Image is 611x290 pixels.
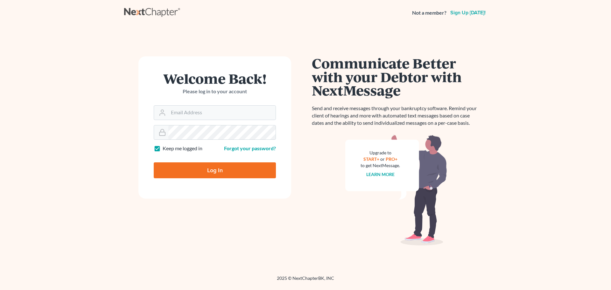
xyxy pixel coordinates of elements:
[154,162,276,178] input: Log In
[386,156,397,162] a: PRO+
[312,105,481,127] p: Send and receive messages through your bankruptcy software. Remind your client of hearings and mo...
[312,56,481,97] h1: Communicate Better with your Debtor with NextMessage
[124,275,487,286] div: 2025 © NextChapterBK, INC
[361,162,400,169] div: to get NextMessage.
[168,106,276,120] input: Email Address
[412,9,446,17] strong: Not a member?
[363,156,379,162] a: START+
[361,150,400,156] div: Upgrade to
[345,134,447,246] img: nextmessage_bg-59042aed3d76b12b5cd301f8e5b87938c9018125f34e5fa2b7a6b67550977c72.svg
[154,88,276,95] p: Please log in to your account
[163,145,202,152] label: Keep me logged in
[380,156,385,162] span: or
[366,172,395,177] a: Learn more
[449,10,487,15] a: Sign up [DATE]!
[224,145,276,151] a: Forgot your password?
[154,72,276,85] h1: Welcome Back!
